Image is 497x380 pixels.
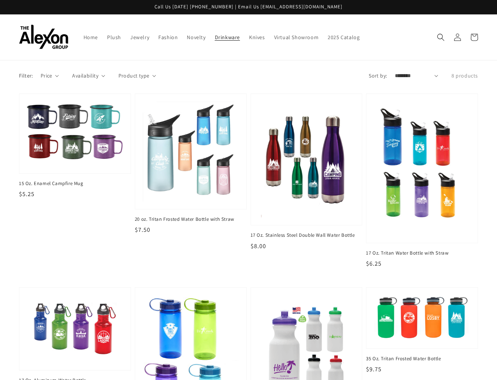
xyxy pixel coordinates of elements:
summary: Product type [118,72,156,80]
span: Drinkware [215,34,240,41]
p: Filter: [19,72,33,80]
span: 20 oz. Tritan Frosted Water Bottle with Straw [135,216,247,223]
a: Fashion [154,29,182,45]
span: $6.25 [366,260,382,268]
span: Home [84,34,98,41]
a: Novelty [182,29,210,45]
img: 17 Oz. Stainless Steel Double Wall Water Bottle [259,101,355,217]
span: Novelty [187,34,205,41]
span: 17 Oz. Stainless Steel Double Wall Water Bottle [251,232,363,239]
span: Virtual Showroom [274,34,319,41]
a: Plush [103,29,126,45]
span: Product type [118,72,150,80]
summary: Availability [72,72,105,80]
span: $8.00 [251,242,266,250]
label: Sort by: [369,72,387,80]
a: 15 Oz. Enamel Campfire Mug 15 Oz. Enamel Campfire Mug $5.25 [19,93,131,199]
a: Jewelry [126,29,154,45]
span: Fashion [158,34,178,41]
span: 15 Oz. Enamel Campfire Mug [19,180,131,187]
span: Jewelry [130,34,149,41]
span: Knives [249,34,265,41]
img: 20 oz. Tritan Frosted Water Bottle with Straw [143,101,239,201]
a: 17 Oz. Tritan Water Bottle with Straw 17 Oz. Tritan Water Bottle with Straw $6.25 [366,93,478,268]
a: Virtual Showroom [270,29,323,45]
a: 2025 Catalog [323,29,364,45]
img: 17 Oz. Tritan Water Bottle with Straw [374,101,470,235]
img: The Alexon Group [19,25,68,49]
span: Plush [107,34,121,41]
a: 20 oz. Tritan Frosted Water Bottle with Straw 20 oz. Tritan Frosted Water Bottle with Straw $7.50 [135,93,247,234]
span: 17 Oz. Tritan Water Bottle with Straw [366,250,478,256]
p: 8 products [451,72,478,80]
img: 35 Oz. Tritan Frosted Water Bottle [374,295,470,340]
span: $5.25 [19,190,35,198]
span: 35 Oz. Tritan Frosted Water Bottle [366,355,478,362]
span: Price [41,72,52,80]
a: Home [79,29,103,45]
a: 35 Oz. Tritan Frosted Water Bottle 35 Oz. Tritan Frosted Water Bottle $9.75 [366,287,478,374]
a: Knives [245,29,270,45]
span: Availability [72,72,98,80]
a: Drinkware [210,29,245,45]
img: 17 Oz. Aluminum Water Bottle [27,295,123,363]
img: 15 Oz. Enamel Campfire Mug [27,101,123,166]
span: 2025 Catalog [328,34,360,41]
span: $7.50 [135,226,150,234]
summary: Price [41,72,59,80]
summary: Search [432,29,449,46]
span: $9.75 [366,365,382,373]
a: 17 Oz. Stainless Steel Double Wall Water Bottle 17 Oz. Stainless Steel Double Wall Water Bottle $... [251,93,363,251]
